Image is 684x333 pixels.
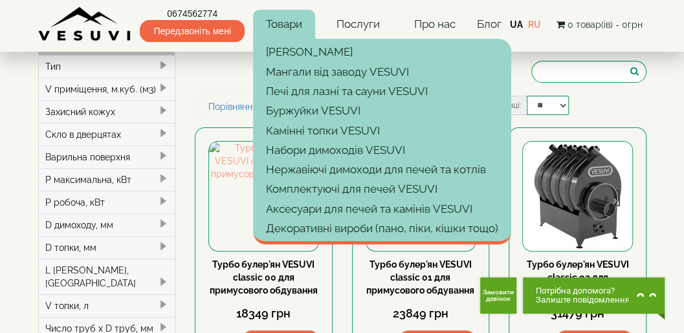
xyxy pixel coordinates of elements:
[536,295,630,305] span: Залиште повідомлення
[39,145,175,168] div: Варильна поверхня
[477,17,502,30] a: Блог
[253,81,511,101] a: Печі для лазні та сауни VESUVI
[253,179,511,199] a: Комплектуючі для печей VESUVI
[38,6,132,42] img: Завод VESUVI
[39,213,175,236] div: D димоходу, мм
[253,121,511,140] a: Камінні топки VESUVI
[39,123,175,145] div: Скло в дверцятах
[324,10,393,39] a: Послуги
[253,219,511,238] a: Декоративні вироби (пано, піки, кішки тощо)
[523,142,632,251] img: Турбо булер'ян VESUVI classic 02 для примусового обдування
[209,142,318,251] img: Турбо булер'ян VESUVI classic 00 для примусового обдування
[39,259,175,294] div: L [PERSON_NAME], [GEOGRAPHIC_DATA]
[210,259,318,295] a: Турбо булер'ян VESUVI classic 00 для примусового обдування
[208,305,319,322] div: 18349 грн
[39,191,175,213] div: P робоча, кВт
[536,286,630,295] span: Потрібна допомога?
[253,101,511,120] a: Буржуйки VESUVI
[401,10,469,39] a: Про нас
[39,236,175,259] div: D топки, мм
[253,10,315,39] a: Товари
[523,277,665,314] button: Chat button
[140,20,244,42] span: Передзвоніть мені
[552,17,646,32] button: 0 товар(ів) - 0грн
[39,100,175,123] div: Захисний кожух
[567,19,642,30] span: 0 товар(ів) - 0грн
[253,42,511,61] a: [PERSON_NAME]
[480,277,516,314] button: Get Call button
[524,259,632,295] a: Турбо булер'ян VESUVI classic 02 для примусового обдування
[253,62,511,81] a: Мангали від заводу VESUVI
[39,55,175,78] div: Тип
[253,160,511,179] a: Нержавіючі димоходи для печей та котлів
[39,294,175,317] div: V топки, л
[140,7,244,20] a: 0674562774
[253,199,511,219] a: Аксесуари для печей та камінів VESUVI
[366,305,476,322] div: 23849 грн
[510,19,523,30] a: UA
[39,168,175,191] div: P максимальна, кВт
[39,78,175,100] div: V приміщення, м.куб. (м3)
[366,259,474,295] a: Турбо булер'ян VESUVI classic 01 для примусового обдування
[528,19,541,30] a: RU
[253,140,511,160] a: Набори димоходів VESUVI
[195,96,318,118] a: Порівняння товарів (0)
[483,289,514,302] span: Замовити дзвінок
